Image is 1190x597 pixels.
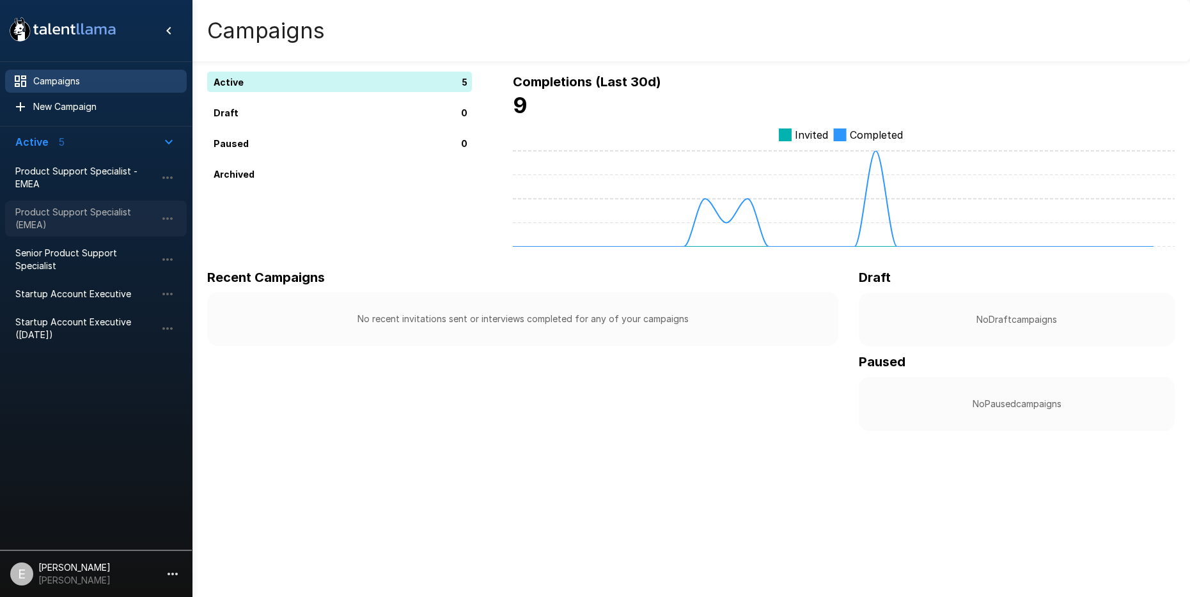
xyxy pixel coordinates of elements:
[462,75,467,89] p: 5
[513,74,661,89] b: Completions (Last 30d)
[879,398,1154,410] p: No Paused campaigns
[461,137,467,150] p: 0
[859,270,891,285] b: Draft
[859,354,905,369] b: Paused
[513,92,528,118] b: 9
[228,313,818,325] p: No recent invitations sent or interviews completed for any of your campaigns
[879,313,1154,326] p: No Draft campaigns
[207,17,325,44] h4: Campaigns
[461,106,467,120] p: 0
[207,270,325,285] b: Recent Campaigns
